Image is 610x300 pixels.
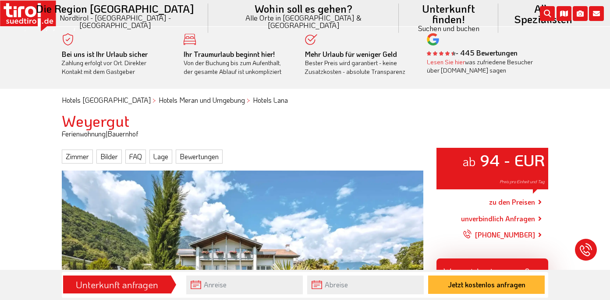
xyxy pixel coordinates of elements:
[461,213,535,224] a: unverbindlich Anfragen
[62,95,151,105] a: Hotels [GEOGRAPHIC_DATA]
[305,50,414,76] div: Bester Preis wird garantiert - keine Zusatzkosten - absolute Transparenz
[32,14,198,29] small: Nordtirol - [GEOGRAPHIC_DATA] - [GEOGRAPHIC_DATA]
[253,95,288,105] a: Hotels Lana
[186,276,303,294] input: Anreise
[462,153,476,169] small: ab
[463,224,535,246] a: [PHONE_NUMBER]
[427,48,518,57] b: - 445 Bewertungen
[176,150,223,164] a: Bewertungen
[500,179,545,185] span: Preis pro Einheit und Tag
[307,276,424,294] input: Abreise
[573,6,588,21] i: Fotogalerie
[428,276,545,294] button: Jetzt kostenlos anfragen
[184,49,275,59] b: Ihr Traumurlaub beginnt hier!
[427,58,536,75] div: was zufriedene Besucher über [DOMAIN_NAME] sagen
[219,14,388,29] small: Alle Orte in [GEOGRAPHIC_DATA] & [GEOGRAPHIC_DATA]
[557,6,571,21] i: Karte öffnen
[55,129,555,139] div: Ferienwohnung Bauernhof
[480,150,545,170] strong: 94 - EUR
[589,6,604,21] i: Kontakt
[489,191,535,213] a: zu den Preisen
[125,150,146,164] a: FAQ
[427,58,465,66] a: Lesen Sie hier
[62,50,170,76] div: Zahlung erfolgt vor Ort. Direkter Kontakt mit dem Gastgeber
[436,258,548,281] div: Was zeichnet uns aus?
[96,150,122,164] a: Bilder
[62,49,148,59] b: Bei uns ist Ihr Urlaub sicher
[159,95,245,105] a: Hotels Meran und Umgebung
[184,50,292,76] div: Von der Buchung bis zum Aufenthalt, der gesamte Ablauf ist unkompliziert
[149,150,172,164] a: Lage
[409,24,487,32] small: Suchen und buchen
[62,112,548,129] h1: Weyergut
[62,150,93,164] a: Zimmer
[66,277,168,292] div: Unterkunft anfragen
[305,49,397,59] b: Mehr Urlaub für weniger Geld
[106,129,107,138] span: |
